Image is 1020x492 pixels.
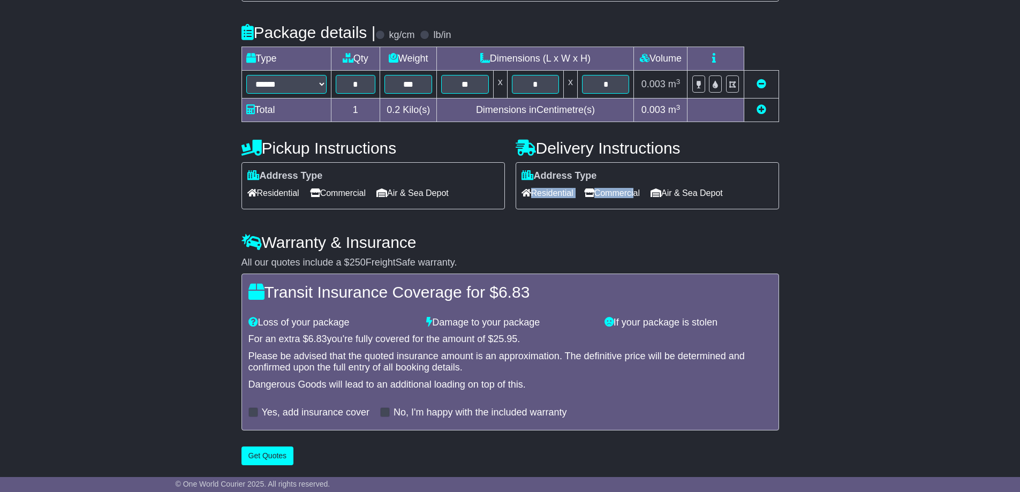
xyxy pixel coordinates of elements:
a: Add new item [757,104,766,115]
td: Dimensions (L x W x H) [437,47,634,71]
span: 25.95 [493,334,517,344]
span: 6.83 [498,283,530,301]
td: Qty [331,47,380,71]
td: Total [241,99,331,122]
div: Please be advised that the quoted insurance amount is an approximation. The definitive price will... [248,351,772,374]
sup: 3 [676,103,681,111]
a: Remove this item [757,79,766,89]
label: Address Type [522,170,597,182]
span: Air & Sea Depot [376,185,449,201]
div: Loss of your package [243,317,421,329]
span: 0.2 [387,104,400,115]
span: m [668,104,681,115]
h4: Pickup Instructions [241,139,505,157]
div: All our quotes include a $ FreightSafe warranty. [241,257,779,269]
button: Get Quotes [241,446,294,465]
td: x [564,71,578,99]
label: No, I'm happy with the included warranty [394,407,567,419]
span: Air & Sea Depot [651,185,723,201]
div: For an extra $ you're fully covered for the amount of $ . [248,334,772,345]
h4: Transit Insurance Coverage for $ [248,283,772,301]
span: m [668,79,681,89]
div: If your package is stolen [599,317,777,329]
span: 0.003 [641,79,666,89]
span: Residential [247,185,299,201]
div: Damage to your package [421,317,599,329]
span: Commercial [310,185,366,201]
span: 0.003 [641,104,666,115]
td: Dimensions in Centimetre(s) [437,99,634,122]
td: x [493,71,507,99]
td: 1 [331,99,380,122]
h4: Warranty & Insurance [241,233,779,251]
td: Volume [634,47,687,71]
span: 6.83 [308,334,327,344]
td: Type [241,47,331,71]
h4: Delivery Instructions [516,139,779,157]
span: 250 [350,257,366,268]
label: lb/in [433,29,451,41]
td: Kilo(s) [380,99,437,122]
h4: Package details | [241,24,376,41]
span: Residential [522,185,573,201]
sup: 3 [676,78,681,86]
td: Weight [380,47,437,71]
span: Commercial [584,185,640,201]
div: Dangerous Goods will lead to an additional loading on top of this. [248,379,772,391]
label: Yes, add insurance cover [262,407,369,419]
label: Address Type [247,170,323,182]
label: kg/cm [389,29,414,41]
span: © One World Courier 2025. All rights reserved. [176,480,330,488]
